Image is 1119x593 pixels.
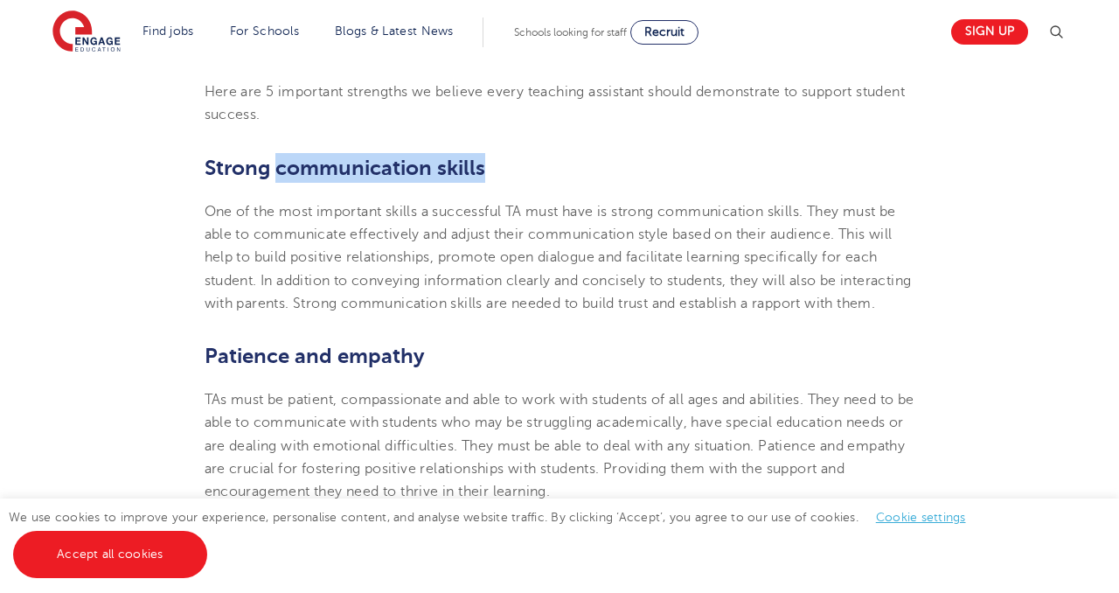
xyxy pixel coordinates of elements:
[205,392,914,499] span: TAs must be patient, compassionate and able to work with students of all ages and abilities. They...
[9,511,983,561] span: We use cookies to improve your experience, personalise content, and analyse website traffic. By c...
[876,511,966,524] a: Cookie settings
[142,24,194,38] a: Find jobs
[205,344,425,368] b: Patience and empathy
[13,531,207,578] a: Accept all cookies
[514,26,627,38] span: Schools looking for staff
[205,156,485,180] b: Strong communication skills
[335,24,454,38] a: Blogs & Latest News
[205,204,912,311] span: One of the most important skills a successful TA must have is strong communication skills. They m...
[230,24,299,38] a: For Schools
[951,19,1028,45] a: Sign up
[52,10,121,54] img: Engage Education
[630,20,699,45] a: Recruit
[205,84,906,122] span: Here are 5 important strengths we believe every teaching assistant should demonstrate to support ...
[644,25,685,38] span: Recruit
